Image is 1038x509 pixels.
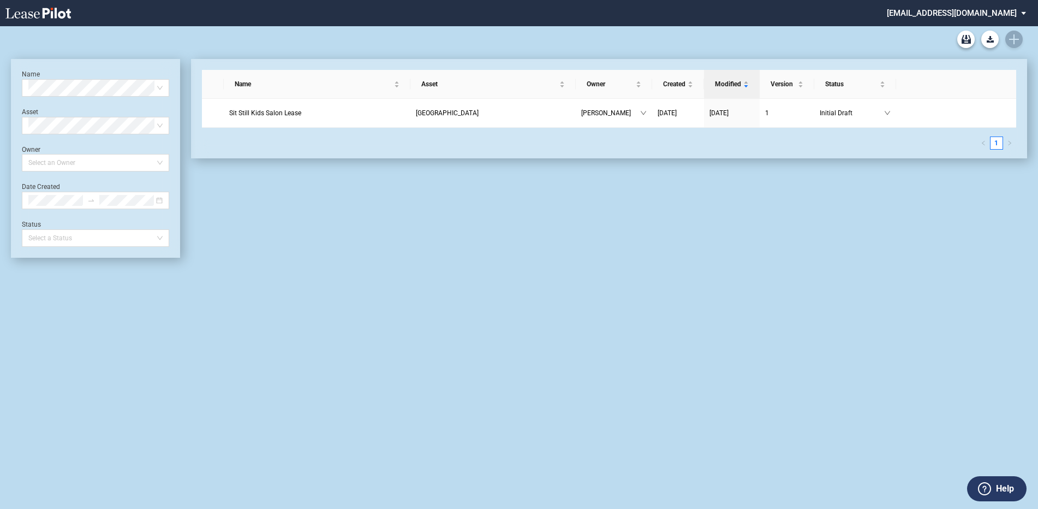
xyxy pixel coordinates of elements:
span: 1 [765,109,769,117]
label: Date Created [22,183,60,191]
th: Name [224,70,410,99]
li: Next Page [1003,137,1016,150]
th: Modified [704,70,760,99]
button: Help [967,476,1027,501]
li: 1 [990,137,1003,150]
span: Name [235,79,391,90]
label: Help [996,482,1014,496]
span: [DATE] [709,109,729,117]
span: down [884,110,891,116]
th: Version [760,70,814,99]
span: Owner [587,79,634,90]
span: Initial Draft [820,108,884,119]
a: [DATE] [709,108,754,119]
button: left [977,137,990,150]
span: right [1007,140,1012,146]
a: [GEOGRAPHIC_DATA] [416,108,570,119]
th: Status [814,70,896,99]
span: Created [663,79,685,90]
span: Asset [421,79,557,90]
span: [DATE] [658,109,677,117]
a: Sit Still Kids Salon Lease [229,108,404,119]
th: Owner [576,70,652,99]
span: [PERSON_NAME] [581,108,640,119]
button: right [1003,137,1016,150]
span: to [87,197,95,204]
span: Sit Still Kids Salon Lease [229,109,301,117]
button: Download Blank Form [981,31,999,48]
label: Name [22,70,40,78]
span: Status [825,79,878,90]
label: Asset [22,108,38,116]
span: swap-right [87,197,95,204]
a: 1 [765,108,809,119]
label: Status [22,221,41,228]
a: Archive [957,31,975,48]
a: [DATE] [658,108,699,119]
span: Modified [715,79,741,90]
span: left [981,140,986,146]
span: down [640,110,647,116]
li: Previous Page [977,137,990,150]
md-menu: Download Blank Form List [978,31,1002,48]
label: Owner [22,146,40,153]
th: Created [652,70,704,99]
a: 1 [991,137,1003,149]
span: Version [771,79,796,90]
th: Asset [410,70,576,99]
span: Linden Square [416,109,479,117]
